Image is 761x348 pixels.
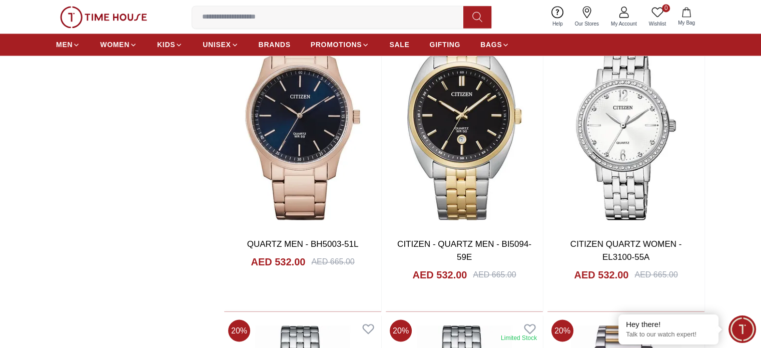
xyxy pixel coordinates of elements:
a: SALE [389,36,409,54]
span: UNISEX [203,40,231,50]
a: MEN [56,36,80,54]
span: 20 % [390,319,412,341]
img: ... [60,6,147,28]
img: QUARTZ MEN - BH5003-51L [224,23,381,230]
a: PROMOTIONS [311,36,370,54]
a: CITIZEN QUARTZ WOMEN - EL3100-55A [570,239,682,262]
div: AED 665.00 [473,268,516,280]
a: GIFTING [429,36,460,54]
a: BAGS [480,36,509,54]
span: BAGS [480,40,502,50]
span: KIDS [157,40,175,50]
div: AED 665.00 [634,268,677,280]
span: SALE [389,40,409,50]
div: Chat Widget [728,315,756,343]
a: 0Wishlist [643,4,672,30]
a: UNISEX [203,36,238,54]
span: My Account [607,20,641,28]
span: 0 [662,4,670,12]
a: Our Stores [569,4,605,30]
span: BRANDS [259,40,291,50]
span: WOMEN [100,40,130,50]
a: BRANDS [259,36,291,54]
h4: AED 532.00 [251,255,305,269]
div: AED 665.00 [311,256,354,268]
div: Limited Stock [501,333,537,341]
span: PROMOTIONS [311,40,362,50]
a: KIDS [157,36,183,54]
span: 20 % [551,319,573,341]
span: MEN [56,40,73,50]
img: CITIZEN - QUARTZ MEN - BI5094-59E [386,23,543,230]
span: Wishlist [645,20,670,28]
p: Talk to our watch expert! [626,330,711,339]
span: Help [548,20,567,28]
span: GIFTING [429,40,460,50]
img: CITIZEN QUARTZ WOMEN - EL3100-55A [547,23,704,230]
span: 20 % [228,319,250,341]
h4: AED 532.00 [412,267,467,281]
a: WOMEN [100,36,137,54]
span: Our Stores [571,20,603,28]
button: My Bag [672,5,701,29]
h4: AED 532.00 [574,267,628,281]
span: My Bag [674,19,699,27]
a: QUARTZ MEN - BH5003-51L [247,239,359,249]
a: Help [546,4,569,30]
a: CITIZEN - QUARTZ MEN - BI5094-59E [397,239,531,262]
div: Hey there! [626,319,711,329]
